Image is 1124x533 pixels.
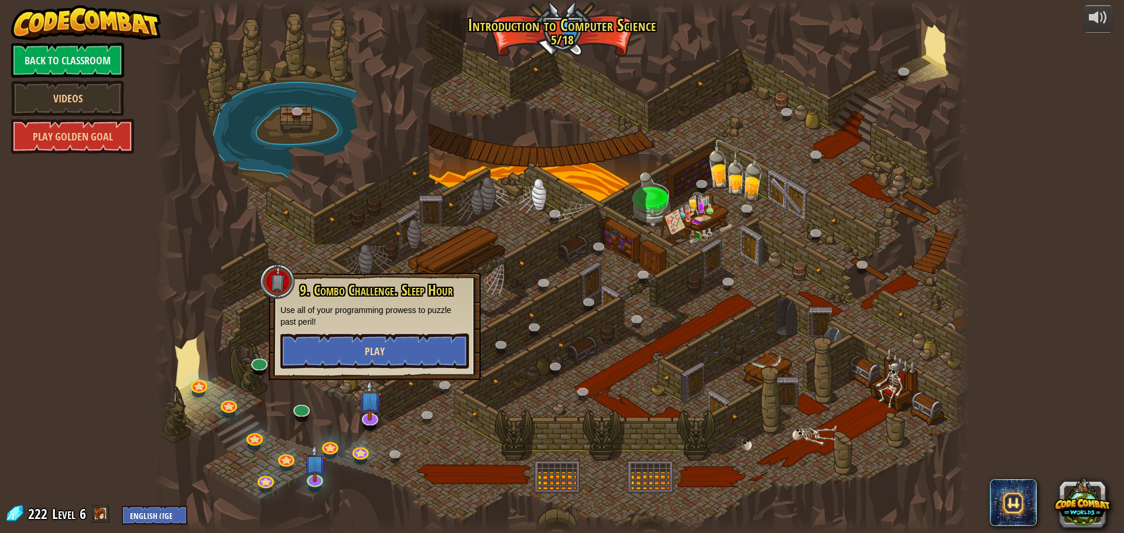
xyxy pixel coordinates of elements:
[358,380,382,421] img: level-banner-unstarted-subscriber.png
[280,333,469,369] button: Play
[11,43,124,78] a: Back to Classroom
[300,280,453,300] span: 9. Combo Challenge. Sleep Hour
[11,5,161,40] img: CodeCombat - Learn how to code by playing a game
[52,504,76,524] span: Level
[28,504,51,523] span: 222
[280,304,469,328] p: Use all of your programming prowess to puzzle past peril!
[11,81,124,116] a: Videos
[1084,5,1113,33] button: Adjust volume
[304,445,325,482] img: level-banner-unstarted-subscriber.png
[365,344,385,359] span: Play
[80,504,86,523] span: 6
[11,119,134,154] a: Play Golden Goal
